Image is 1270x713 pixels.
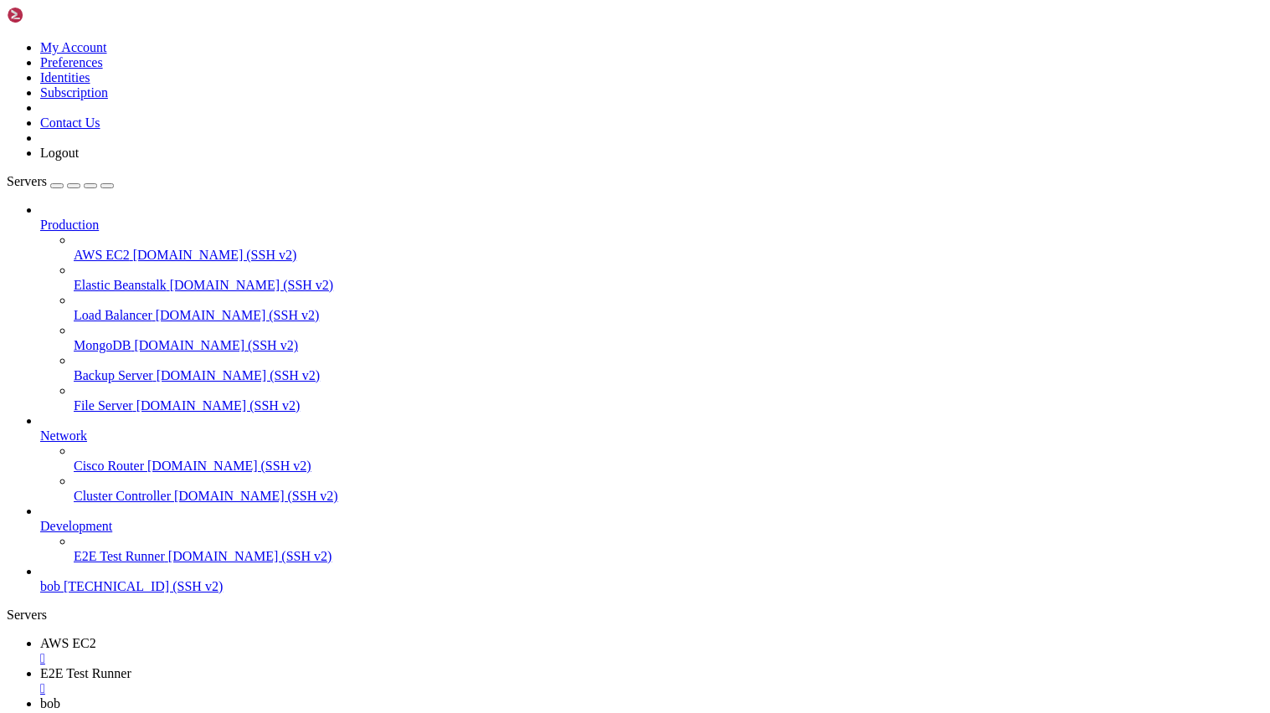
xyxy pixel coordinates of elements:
a: Backup Server [DOMAIN_NAME] (SSH v2) [74,368,1263,383]
span: Remote Desktop Capabilities: [13,203,201,217]
span: https://shellngn.com [141,264,261,277]
span: Development [40,519,112,533]
li: Elastic Beanstalk [DOMAIN_NAME] (SSH v2) [74,263,1263,293]
span: E2E Test Runner [40,666,131,680]
li: File Server [DOMAIN_NAME] (SSH v2) [74,383,1263,413]
span: [TECHNICAL_ID] (SSH v2) [64,579,223,593]
span: Servers [7,174,47,188]
span: [DOMAIN_NAME] (SSH v2) [168,549,332,563]
x-row: * Take full control of your remote servers using our RDP or VNC from your browser. [7,203,1053,218]
span: This is a demo session. [7,38,161,51]
span: E2E Test Runner [74,549,165,563]
x-row: * Experience the same robust functionality and convenience on your mobile devices, for seamless s... [7,218,1053,233]
x-row: * Whether you're using or , enjoy the convenience of managing your servers from anyw [7,127,1053,142]
li: MongoDB [DOMAIN_NAME] (SSH v2) [74,323,1263,353]
span: MongoDB [74,338,131,352]
span: Advanced SSH Client: [13,158,147,172]
div: (0, 20) [7,308,13,323]
span: [DOMAIN_NAME] (SSH v2) [136,398,301,413]
a: E2E Test Runner [40,666,1263,696]
x-row: It also has a full-featured SFTP client, remote desktop with RDP and VNC, and more. [7,82,1053,97]
li: Cisco Router [DOMAIN_NAME] (SSH v2) [74,444,1263,474]
li: Cluster Controller [DOMAIN_NAME] (SSH v2) [74,474,1263,504]
span: [DOMAIN_NAME] (SSH v2) [156,308,320,322]
span: Seamless Server Management: [13,128,194,141]
span: Comprehensive SFTP Client: [13,173,188,187]
a: Preferences [40,55,103,69]
a: File Server [DOMAIN_NAME] (SSH v2) [74,398,1263,413]
li: bob [TECHNICAL_ID] (SSH v2) [40,564,1263,594]
li: Network [40,413,1263,504]
x-row: here. [7,142,1053,157]
x-row: * Work on multiple sessions, automate your SSH commands, and establish connections with just a si... [7,157,1053,172]
span: https://shellngn.com/pro-docker/ [435,128,576,141]
a: AWS EC2 [DOMAIN_NAME] (SSH v2) [74,248,1263,263]
span: Elastic Beanstalk [74,278,167,292]
span: AWS EC2 [74,248,130,262]
span: https://shellngn.com/cloud/ [328,128,422,141]
a: Subscription [40,85,108,100]
span: bob [40,579,60,593]
li: AWS EC2 [DOMAIN_NAME] (SSH v2) [74,233,1263,263]
x-row: More information at: [7,263,1053,278]
a: Cisco Router [DOMAIN_NAME] (SSH v2) [74,459,1263,474]
a: AWS EC2 [40,636,1263,666]
li: Development [40,504,1263,564]
a: Logout [40,146,79,160]
span: [DOMAIN_NAME] (SSH v2) [147,459,311,473]
x-row: platform. [7,187,1053,203]
span: Cluster Controller [74,489,171,503]
a: MongoDB [DOMAIN_NAME] (SSH v2) [74,338,1263,353]
x-row: * Enjoy easy management of files and folders, swift data transfers, and the ability to edit your ... [7,172,1053,187]
a: Load Balancer [DOMAIN_NAME] (SSH v2) [74,308,1263,323]
a:  [40,651,1263,666]
img: Shellngn [7,7,103,23]
a: Production [40,218,1263,233]
div: Servers [7,608,1263,623]
x-row: Connection timed out [7,7,1053,22]
li: Production [40,203,1263,413]
span: [DOMAIN_NAME] (SSH v2) [133,248,297,262]
span: AWS EC2 [40,636,96,650]
span: [DOMAIN_NAME] (SSH v2) [134,338,298,352]
span: [DOMAIN_NAME] (SSH v2) [174,489,338,503]
a: My Account [40,40,107,54]
span: Backup Server [74,368,153,382]
span: Mobile Compatibility: [13,218,154,232]
span: To get started, please use the left side bar to add your server. [7,294,435,307]
a: Cluster Controller [DOMAIN_NAME] (SSH v2) [74,489,1263,504]
span: bob [40,696,60,710]
span: Welcome to Shellngn! [7,8,141,21]
li: Backup Server [DOMAIN_NAME] (SSH v2) [74,353,1263,383]
a: bob [TECHNICAL_ID] (SSH v2) [40,579,1263,594]
div: (0, 1) [7,22,13,37]
span: File Server [74,398,133,413]
a: Elastic Beanstalk [DOMAIN_NAME] (SSH v2) [74,278,1263,293]
a: Contact Us [40,115,100,130]
span: Network [40,428,87,443]
x-row: Shellngn is a web-based SSH client that allows you to connect to your servers from anywhere witho... [7,67,1053,82]
a:  [40,681,1263,696]
span: Load Balancer [74,308,152,322]
a: Identities [40,70,90,85]
span: Cisco Router [74,459,144,473]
